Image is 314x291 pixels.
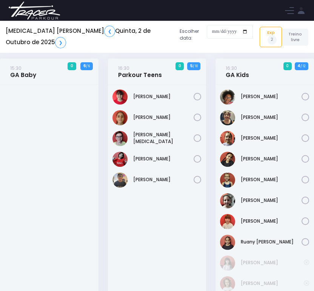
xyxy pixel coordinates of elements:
span: 0 [68,62,76,70]
small: 16:30 [118,65,129,71]
a: Ruany [PERSON_NAME] [241,239,302,245]
a: [PERSON_NAME] [241,259,304,266]
img: Manuela Andrade Bertolla [220,172,235,188]
a: [PERSON_NAME] [241,135,302,142]
small: 16:30 [226,65,237,71]
a: [PERSON_NAME] [241,176,302,183]
img: Lara Prado Pfefer [220,131,235,146]
a: [PERSON_NAME] [133,176,194,183]
div: Escolher data: [6,23,253,51]
a: [PERSON_NAME] [133,93,194,100]
a: [PERSON_NAME] [241,197,302,204]
img: Anna Júlia Roque Silva [112,110,128,125]
small: / 12 [300,64,305,68]
strong: 5 [190,63,193,69]
a: [PERSON_NAME] [241,156,302,162]
a: Treino livre [282,29,308,46]
img: João Vitor Fontan Nicoleti [112,131,128,146]
small: 15:30 [10,65,22,71]
a: [PERSON_NAME] [133,156,194,162]
small: / 10 [193,64,198,68]
a: 16:30GA Kids [226,65,249,79]
a: [PERSON_NAME][MEDICAL_DATA] [133,131,194,145]
img: Larissa Teodoro Dangebel de Oliveira [220,256,235,271]
small: / 6 [86,64,90,68]
span: 2 [268,35,277,45]
img: Heloisa Frederico Mota [220,110,235,125]
img: Ruany Liz Franco Delgado [220,235,235,250]
a: 15:30GA Baby [10,65,36,79]
h5: [MEDICAL_DATA] [PERSON_NAME] Quinta, 2 de Outubro de 2025 [6,26,174,48]
a: ❮ [104,26,115,37]
a: [PERSON_NAME] [133,114,194,121]
img: Giulia Coelho Mariano [220,89,235,105]
img: Lorena mie sato ayres [112,152,128,167]
span: 0 [283,62,292,70]
a: Exp2 [260,27,282,47]
a: [PERSON_NAME] [241,218,302,225]
img: Anna Helena Roque Silva [112,89,128,105]
a: [PERSON_NAME] [241,114,302,121]
img: Mariana Namie Takatsuki Momesso [220,214,235,229]
img: Mariana Garzuzi Palma [220,193,235,208]
img: Lucas figueiredo guedes [112,172,128,188]
a: 16:30Parkour Teens [118,65,162,79]
a: [PERSON_NAME] [241,93,302,100]
strong: 6 [83,63,86,69]
img: Livia Baião Gomes [220,152,235,167]
a: ❯ [55,37,66,48]
span: 0 [175,62,184,70]
a: [PERSON_NAME] [241,280,304,287]
strong: 4 [297,63,300,69]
